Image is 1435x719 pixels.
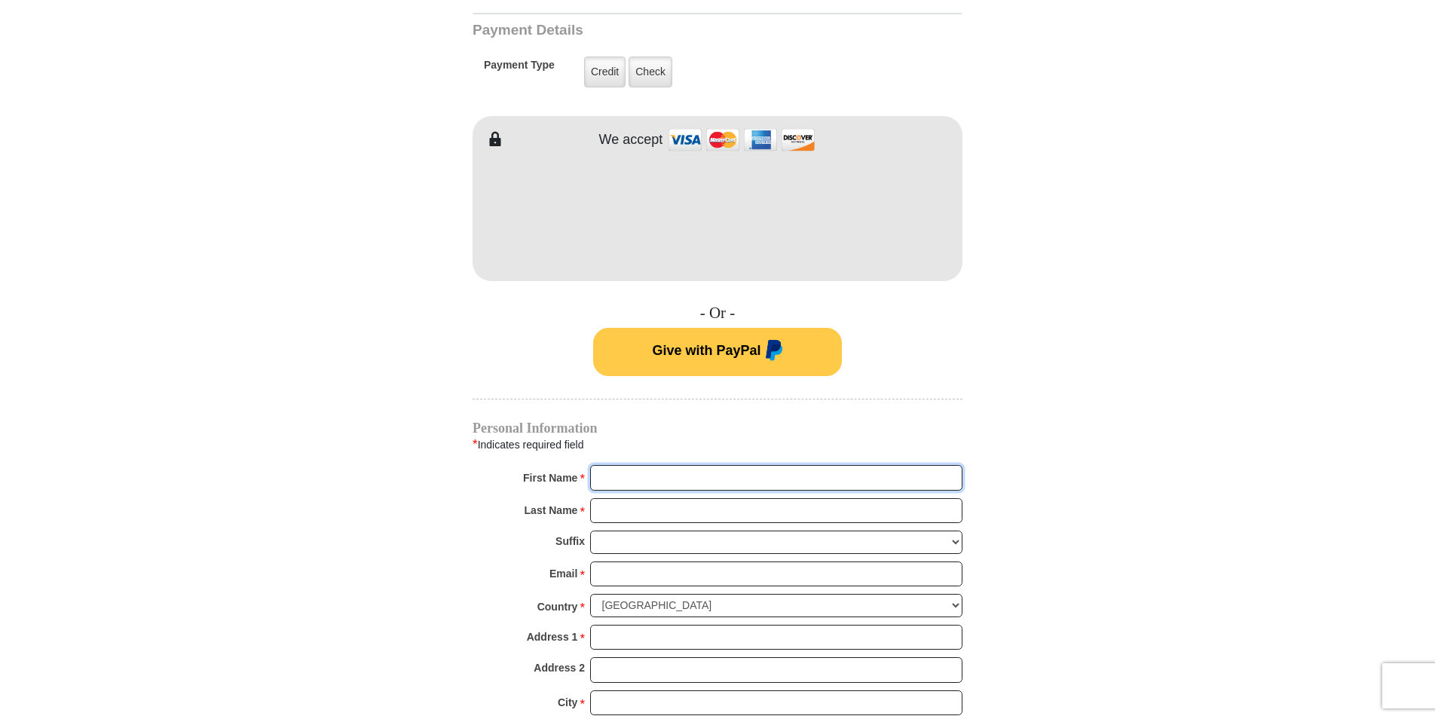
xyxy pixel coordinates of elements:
[527,626,578,647] strong: Address 1
[537,596,578,617] strong: Country
[523,467,577,488] strong: First Name
[593,328,842,376] button: Give with PayPal
[484,59,555,79] h5: Payment Type
[584,57,626,87] label: Credit
[473,435,962,454] div: Indicates required field
[558,692,577,713] strong: City
[666,124,817,156] img: credit cards accepted
[525,500,578,521] strong: Last Name
[534,657,585,678] strong: Address 2
[761,340,783,364] img: paypal
[652,343,760,358] span: Give with PayPal
[549,563,577,584] strong: Email
[473,304,962,323] h4: - Or -
[629,57,672,87] label: Check
[555,531,585,552] strong: Suffix
[599,132,663,148] h4: We accept
[473,422,962,434] h4: Personal Information
[473,22,857,39] h3: Payment Details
